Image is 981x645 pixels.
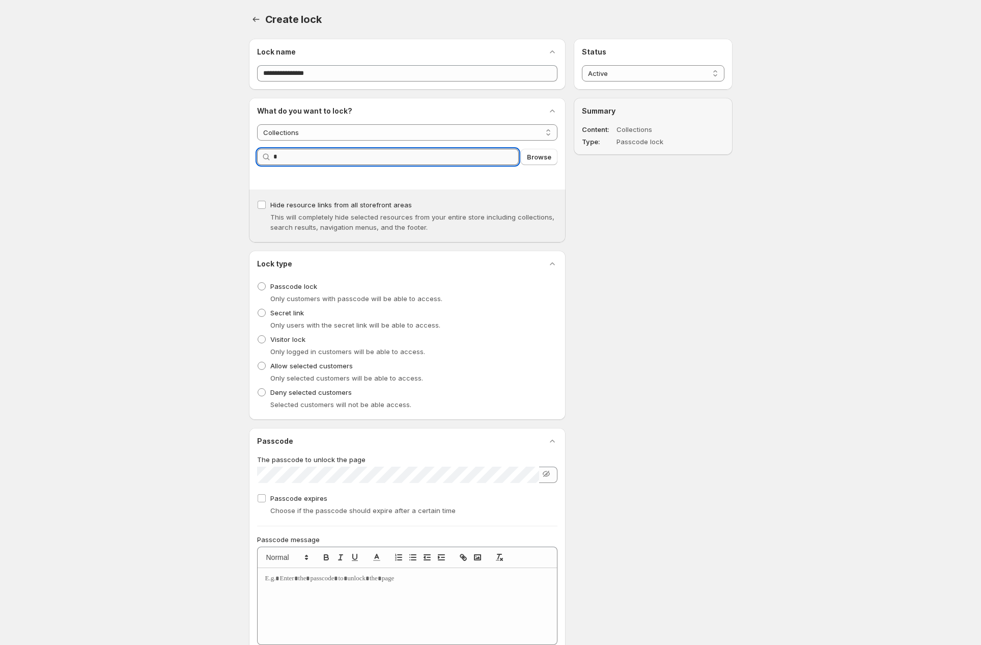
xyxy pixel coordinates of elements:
[270,388,352,396] span: Deny selected customers
[270,494,327,502] span: Passcode expires
[270,213,554,231] span: This will completely hide selected resources from your entire store including collections, search...
[257,436,293,446] h2: Passcode
[270,294,442,303] span: Only customers with passcode will be able to access.
[521,149,557,165] button: Browse
[270,201,412,209] span: Hide resource links from all storefront areas
[257,259,292,269] h2: Lock type
[582,106,724,116] h2: Summary
[270,335,305,343] span: Visitor lock
[582,47,724,57] h2: Status
[582,124,614,135] dt: Content:
[270,347,425,356] span: Only logged in customers will be able to access.
[257,534,558,545] p: Passcode message
[270,309,304,317] span: Secret link
[616,124,695,135] dd: Collections
[527,152,551,162] span: Browse
[270,362,353,370] span: Allow selected customers
[270,282,317,290] span: Passcode lock
[257,455,366,464] span: The passcode to unlock the page
[257,47,296,57] h2: Lock name
[270,506,456,515] span: Choose if the passcode should expire after a certain time
[270,400,411,409] span: Selected customers will not be able access.
[616,137,695,147] dd: Passcode lock
[270,374,423,382] span: Only selected customers will be able to access.
[265,13,322,25] span: Create lock
[270,321,440,329] span: Only users with the secret link will be able to access.
[257,106,352,116] h2: What do you want to lock?
[582,137,614,147] dt: Type:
